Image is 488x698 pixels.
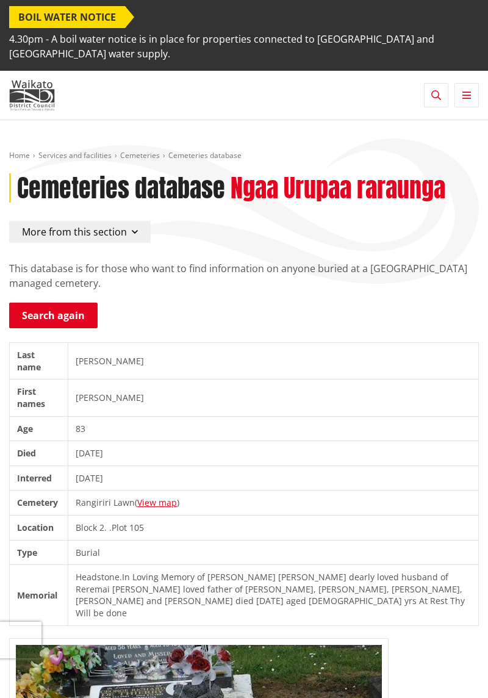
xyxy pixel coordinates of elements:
th: Cemetery [10,491,68,516]
p: This database is for those who want to find information on anyone buried at a [GEOGRAPHIC_DATA] m... [9,261,479,290]
h2: Ngaa Urupaa raraunga [231,173,445,203]
span: ( ) [135,497,179,508]
td: . . [68,515,478,540]
td: [DATE] [68,441,478,466]
span: In Loving Memory of [PERSON_NAME] [PERSON_NAME] dearly loved husband of Reremai [PERSON_NAME] lov... [76,571,465,619]
h1: Cemeteries database [17,173,225,203]
span: More from this section [22,225,127,239]
td: [PERSON_NAME] [68,343,478,380]
th: Last name [10,343,68,380]
td: Rangiriri Lawn [68,491,478,516]
a: Cemeteries [120,150,160,160]
img: Waikato District Council - Te Kaunihera aa Takiwaa o Waikato [9,80,55,110]
th: Type [10,540,68,565]
nav: breadcrumb [9,151,479,161]
span: BOIL WATER NOTICE [9,6,125,28]
a: Home [9,150,30,160]
span: Block [76,522,97,533]
th: Interred [10,466,68,491]
span: 4.30pm - A boil water notice is in place for properties connected to [GEOGRAPHIC_DATA] and [GEOGR... [9,28,479,65]
td: [PERSON_NAME] [68,380,478,416]
td: . [68,565,478,625]
th: Age [10,416,68,441]
td: [DATE] [68,466,478,491]
button: More from this section [9,221,151,243]
a: Services and facilities [38,150,112,160]
td: Burial [68,540,478,565]
a: View map [137,497,177,508]
span: 105 [129,522,144,533]
th: Died [10,441,68,466]
th: Memorial [10,565,68,625]
span: Cemeteries database [168,150,242,160]
th: First names [10,380,68,416]
span: Plot [112,522,127,533]
th: Location [10,515,68,540]
span: Headstone [76,571,120,583]
a: Search again [9,303,98,328]
td: 83 [68,416,478,441]
span: 2 [99,522,104,533]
